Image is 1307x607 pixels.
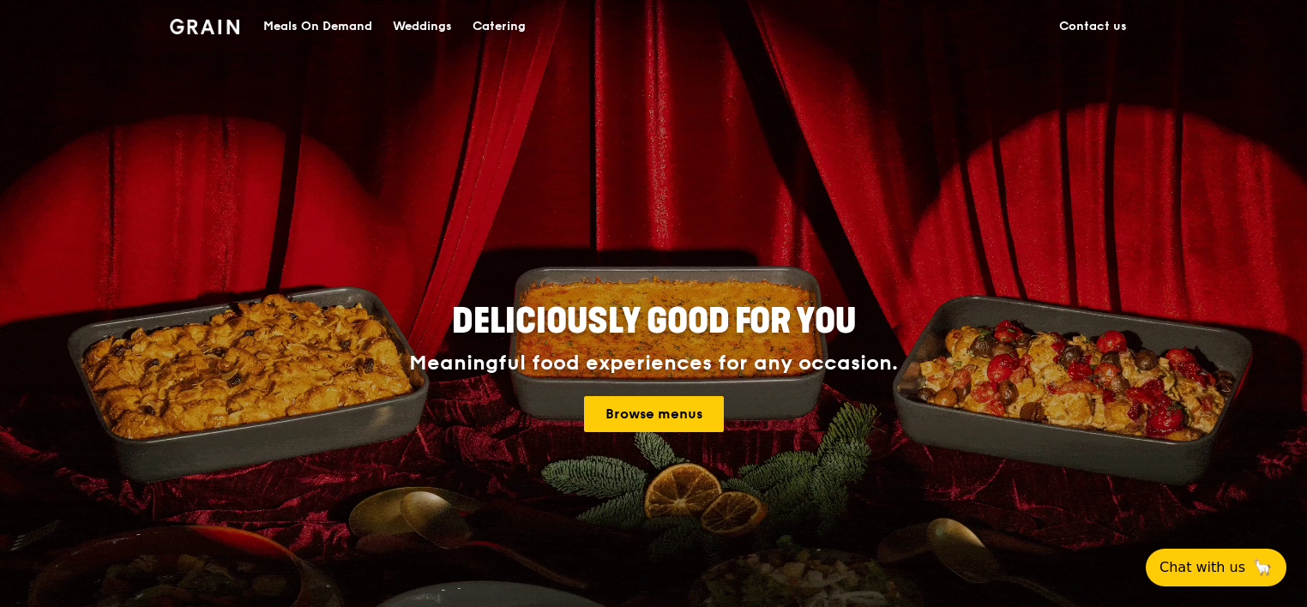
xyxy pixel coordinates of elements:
img: Grain [170,19,239,34]
div: Catering [473,1,526,52]
span: Chat with us [1159,557,1245,578]
div: Meaningful food experiences for any occasion. [345,352,962,376]
div: Weddings [393,1,452,52]
a: Browse menus [584,396,724,432]
div: Meals On Demand [263,1,372,52]
a: Weddings [382,1,462,52]
button: Chat with us🦙 [1146,549,1286,586]
a: Catering [462,1,536,52]
span: 🦙 [1252,557,1273,578]
span: Deliciously good for you [452,301,856,342]
a: Contact us [1049,1,1137,52]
